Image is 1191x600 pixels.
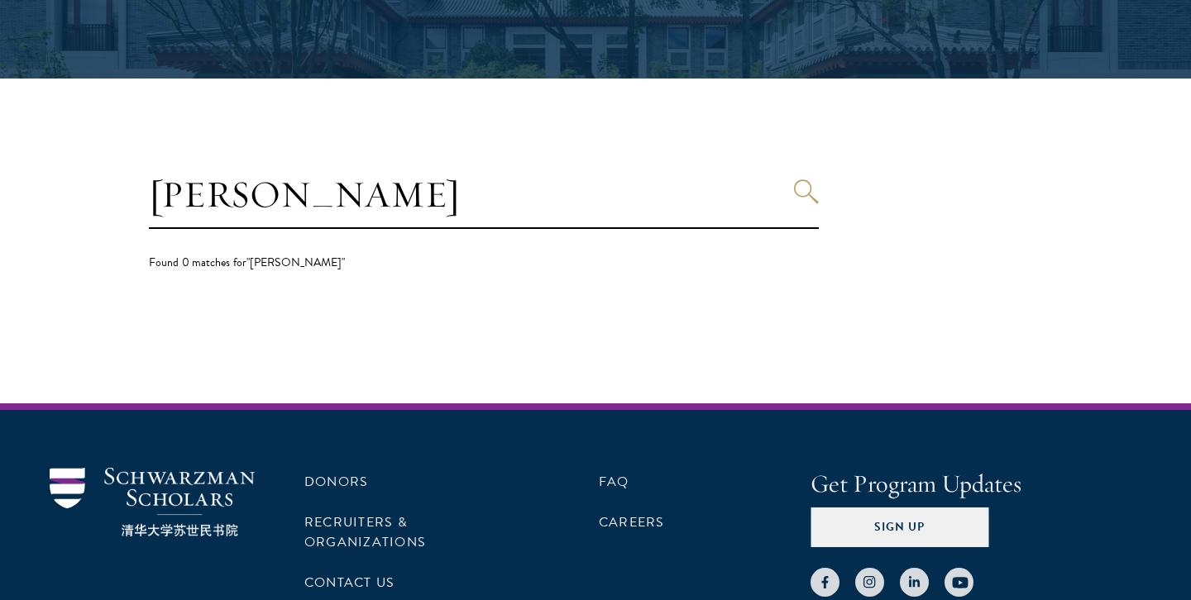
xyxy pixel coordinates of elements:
[811,507,988,547] button: Sign Up
[149,254,819,271] div: Found 0 matches for
[811,468,1141,501] h4: Get Program Updates
[599,472,629,492] a: FAQ
[149,161,819,229] input: Search
[304,472,368,492] a: Donors
[304,512,426,552] a: Recruiters & Organizations
[794,179,819,204] button: Search
[304,573,395,593] a: Contact Us
[50,468,255,536] img: Schwarzman Scholars
[246,254,346,271] span: "[PERSON_NAME]"
[599,512,665,532] a: Careers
